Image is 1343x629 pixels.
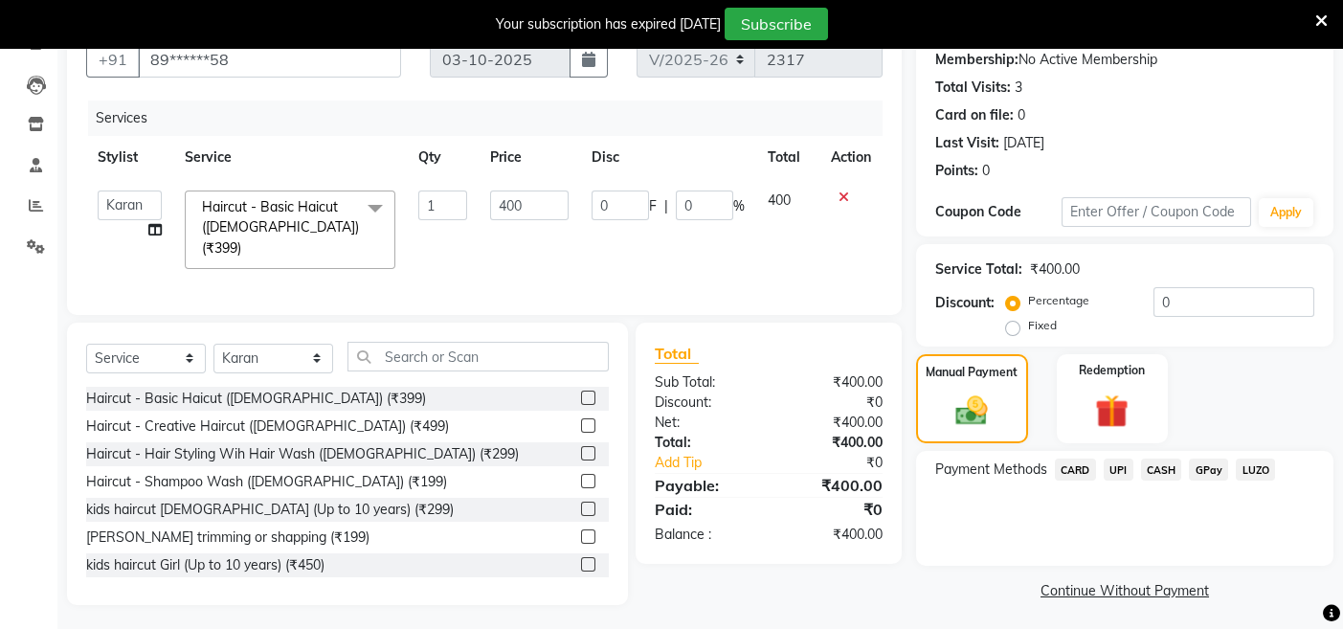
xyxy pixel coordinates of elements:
span: % [733,196,745,216]
div: 3 [1015,78,1022,98]
div: kids haircut Girl (Up to 10 years) (₹450) [86,555,325,575]
span: F [649,196,657,216]
span: CASH [1141,459,1182,481]
a: x [241,239,250,257]
div: ₹400.00 [769,525,897,545]
div: ₹0 [769,393,897,413]
div: ₹400.00 [769,474,897,497]
th: Service [173,136,407,179]
div: ₹0 [769,498,897,521]
input: Enter Offer / Coupon Code [1062,197,1251,227]
div: Haircut - Basic Haicut ([DEMOGRAPHIC_DATA]) (₹399) [86,389,426,409]
div: Paid: [640,498,769,521]
a: Continue Without Payment [920,581,1330,601]
div: Balance : [640,525,769,545]
div: kids haircut [DEMOGRAPHIC_DATA] (Up to 10 years) (₹299) [86,500,454,520]
img: _cash.svg [946,393,997,430]
th: Qty [407,136,479,179]
div: ₹400.00 [769,433,897,453]
th: Stylist [86,136,173,179]
div: Payable: [640,474,769,497]
div: No Active Membership [935,50,1314,70]
th: Total [756,136,819,179]
button: Apply [1259,198,1313,227]
div: Haircut - Hair Styling Wih Hair Wash ([DEMOGRAPHIC_DATA]) (₹299) [86,444,519,464]
span: 400 [768,191,791,209]
div: 0 [1018,105,1025,125]
label: Manual Payment [926,364,1018,381]
button: Subscribe [725,8,828,40]
div: Last Visit: [935,133,999,153]
th: Action [819,136,883,179]
div: ₹400.00 [769,372,897,393]
th: Price [479,136,580,179]
button: +91 [86,41,140,78]
label: Redemption [1079,362,1145,379]
div: Discount: [640,393,769,413]
span: Total [655,344,699,364]
span: Payment Methods [935,460,1047,480]
div: Discount: [935,293,995,313]
div: Your subscription has expired [DATE] [496,14,721,34]
label: Percentage [1028,292,1089,309]
div: [DATE] [1003,133,1044,153]
input: Search by Name/Mobile/Email/Code [138,41,401,78]
span: LUZO [1236,459,1275,481]
div: Sub Total: [640,372,769,393]
span: Haircut - Basic Haicut ([DEMOGRAPHIC_DATA]) (₹399) [202,198,359,257]
a: Add Tip [640,453,790,473]
input: Search or Scan [347,342,609,371]
div: Points: [935,161,978,181]
div: ₹400.00 [769,413,897,433]
div: ₹0 [790,453,897,473]
div: Total: [640,433,769,453]
div: Net: [640,413,769,433]
div: Haircut - Creative Haircut ([DEMOGRAPHIC_DATA]) (₹499) [86,416,449,437]
div: 0 [982,161,990,181]
div: Coupon Code [935,202,1062,222]
div: Services [88,101,897,136]
img: _gift.svg [1085,391,1139,433]
div: Membership: [935,50,1018,70]
span: CARD [1055,459,1096,481]
label: Fixed [1028,317,1057,334]
div: Total Visits: [935,78,1011,98]
th: Disc [580,136,756,179]
span: | [664,196,668,216]
div: Haircut - Shampoo Wash ([DEMOGRAPHIC_DATA]) (₹199) [86,472,447,492]
div: ₹400.00 [1030,259,1080,280]
div: [PERSON_NAME] trimming or shapping (₹199) [86,528,369,548]
span: UPI [1104,459,1133,481]
span: GPay [1189,459,1228,481]
div: Card on file: [935,105,1014,125]
div: Service Total: [935,259,1022,280]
